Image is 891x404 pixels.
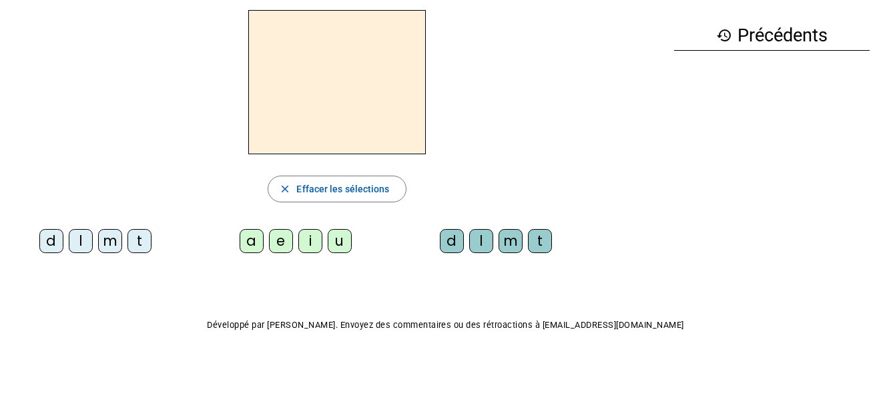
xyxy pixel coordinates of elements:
[279,183,291,195] mat-icon: close
[98,229,122,253] div: m
[298,229,322,253] div: i
[716,27,732,43] mat-icon: history
[269,229,293,253] div: e
[328,229,352,253] div: u
[499,229,523,253] div: m
[69,229,93,253] div: l
[240,229,264,253] div: a
[440,229,464,253] div: d
[39,229,63,253] div: d
[469,229,493,253] div: l
[528,229,552,253] div: t
[296,181,389,197] span: Effacer les sélections
[11,317,880,333] p: Développé par [PERSON_NAME]. Envoyez des commentaires ou des rétroactions à [EMAIL_ADDRESS][DOMAI...
[127,229,152,253] div: t
[268,176,406,202] button: Effacer les sélections
[674,21,870,51] h3: Précédents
